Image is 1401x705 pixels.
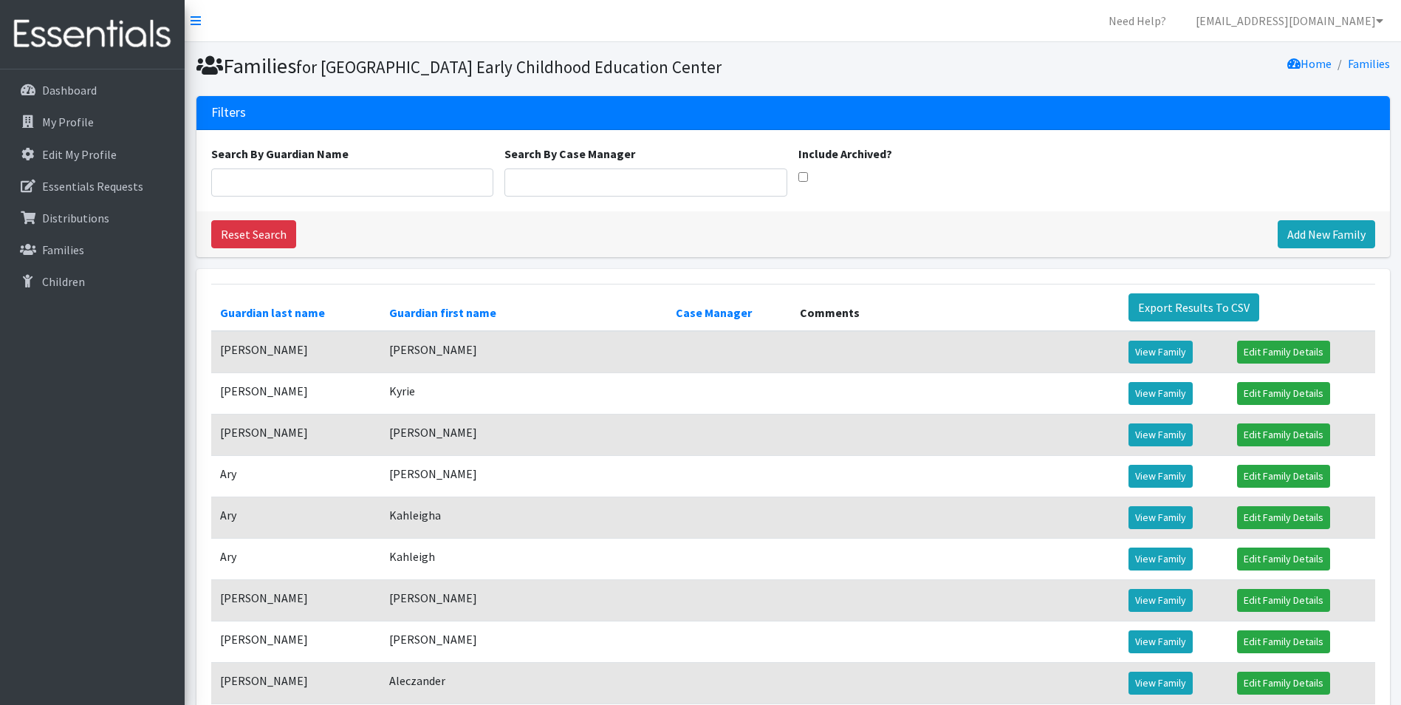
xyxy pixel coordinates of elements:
p: Edit My Profile [42,147,117,162]
a: Reset Search [211,220,296,248]
td: Kyrie [380,372,667,414]
td: Kahleigh [380,538,667,579]
a: Need Help? [1097,6,1178,35]
small: for [GEOGRAPHIC_DATA] Early Childhood Education Center [296,56,722,78]
a: Edit Family Details [1237,506,1330,529]
label: Include Archived? [798,145,892,163]
a: Edit Family Details [1237,548,1330,571]
a: My Profile [6,107,179,137]
a: View Family [1128,341,1193,364]
a: View Family [1128,630,1193,653]
td: Aleczander [380,662,667,704]
td: [PERSON_NAME] [211,372,380,414]
p: Families [42,242,84,257]
a: Families [1348,56,1390,71]
a: Families [6,235,179,265]
td: [PERSON_NAME] [211,579,380,621]
td: [PERSON_NAME] [211,662,380,704]
a: View Family [1128,465,1193,488]
td: [PERSON_NAME] [380,621,667,662]
img: HumanEssentials [6,10,179,59]
a: Children [6,267,179,296]
p: Dashboard [42,83,97,98]
td: [PERSON_NAME] [211,621,380,662]
td: [PERSON_NAME] [380,414,667,455]
td: Ary [211,455,380,497]
label: Search By Case Manager [504,145,635,163]
td: Kahleigha [380,497,667,538]
a: View Family [1128,672,1193,695]
a: Guardian first name [389,305,496,320]
a: View Family [1128,423,1193,446]
a: View Family [1128,382,1193,405]
a: Dashboard [6,75,179,105]
a: Export Results To CSV [1128,293,1259,321]
td: Ary [211,497,380,538]
td: [PERSON_NAME] [211,414,380,455]
p: My Profile [42,115,94,129]
a: Edit Family Details [1237,382,1330,405]
a: Distributions [6,203,179,233]
td: [PERSON_NAME] [380,455,667,497]
td: Ary [211,538,380,579]
a: Edit Family Details [1237,589,1330,612]
th: Comments [791,284,1119,331]
a: Case Manager [676,305,752,320]
p: Distributions [42,211,109,225]
h3: Filters [211,105,246,120]
a: Home [1287,56,1332,71]
td: [PERSON_NAME] [380,579,667,621]
a: Edit Family Details [1237,630,1330,653]
a: Guardian last name [220,305,325,320]
h1: Families [196,53,788,79]
a: View Family [1128,506,1193,529]
label: Search By Guardian Name [211,145,349,163]
td: [PERSON_NAME] [211,331,380,373]
a: Edit Family Details [1237,341,1330,364]
a: Edit Family Details [1237,465,1330,488]
a: View Family [1128,548,1193,571]
a: Edit Family Details [1237,423,1330,446]
a: Essentials Requests [6,171,179,201]
a: Add New Family [1278,220,1375,248]
a: View Family [1128,589,1193,612]
a: [EMAIL_ADDRESS][DOMAIN_NAME] [1184,6,1395,35]
a: Edit My Profile [6,140,179,169]
a: Edit Family Details [1237,672,1330,695]
p: Children [42,274,85,289]
td: [PERSON_NAME] [380,331,667,373]
p: Essentials Requests [42,179,143,194]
